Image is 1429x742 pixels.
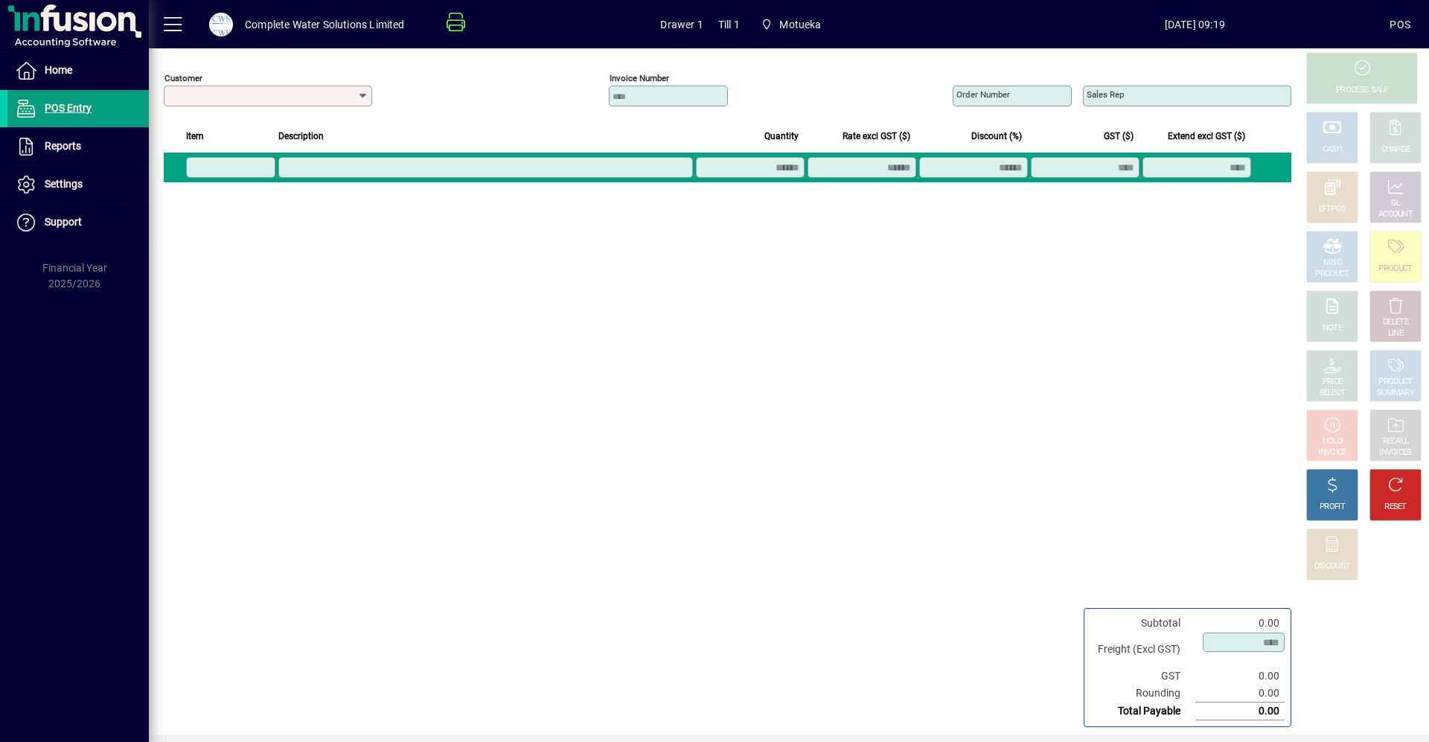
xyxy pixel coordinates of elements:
[278,128,324,144] span: Description
[245,13,405,36] div: Complete Water Solutions Limited
[610,73,669,83] mat-label: Invoice number
[45,102,92,114] span: POS Entry
[45,64,72,76] span: Home
[971,128,1022,144] span: Discount (%)
[1090,615,1195,632] td: Subtotal
[1318,447,1346,458] div: INVOICE
[755,11,828,38] span: Motueka
[1381,144,1410,156] div: CHARGE
[1379,447,1411,458] div: INVOICES
[1378,209,1413,220] div: ACCOUNT
[1195,703,1285,720] td: 0.00
[1314,561,1350,572] div: DISCOUNT
[1377,388,1414,399] div: SUMMARY
[1320,388,1346,399] div: SELECT
[1378,377,1412,388] div: PRODUCT
[764,128,799,144] span: Quantity
[956,89,1010,100] mat-label: Order number
[1168,128,1245,144] span: Extend excl GST ($)
[718,13,740,36] span: Till 1
[1323,144,1342,156] div: CASH
[1391,198,1401,209] div: GL
[45,216,82,228] span: Support
[45,178,83,190] span: Settings
[45,140,81,152] span: Reports
[1090,668,1195,685] td: GST
[1336,85,1388,96] div: PROCESS SALE
[1384,502,1407,513] div: RESET
[7,52,149,89] a: Home
[1104,128,1134,144] span: GST ($)
[1090,703,1195,720] td: Total Payable
[1383,436,1409,447] div: RECALL
[7,204,149,241] a: Support
[1378,263,1412,275] div: PRODUCT
[1315,269,1349,280] div: PRODUCT
[186,128,204,144] span: Item
[1195,615,1285,632] td: 0.00
[1087,89,1124,100] mat-label: Sales rep
[1195,685,1285,703] td: 0.00
[843,128,910,144] span: Rate excl GST ($)
[1323,258,1341,269] div: MISC
[1195,668,1285,685] td: 0.00
[1090,685,1195,703] td: Rounding
[1323,377,1343,388] div: PRICE
[1388,328,1403,339] div: LINE
[164,73,202,83] mat-label: Customer
[1390,13,1410,36] div: POS
[7,128,149,165] a: Reports
[7,166,149,203] a: Settings
[1383,317,1408,328] div: DELETE
[1090,632,1195,668] td: Freight (Excl GST)
[1319,204,1346,215] div: EFTPOS
[660,13,703,36] span: Drawer 1
[1323,436,1342,447] div: HOLD
[1000,13,1390,36] span: [DATE] 09:19
[197,11,245,38] button: Profile
[779,13,821,36] span: Motueka
[1320,502,1345,513] div: PROFIT
[1323,323,1342,334] div: NOTE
